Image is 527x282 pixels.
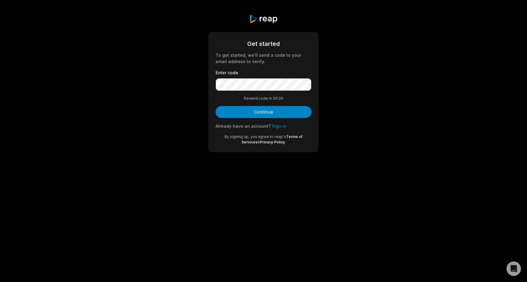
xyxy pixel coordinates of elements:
[506,261,521,276] div: Open Intercom Messenger
[216,39,311,48] div: Get started
[216,106,311,118] button: Continue
[272,123,286,129] a: Sign in
[216,52,311,65] div: To get started, we'll send a code to your email address to verify.
[241,134,303,144] a: Terms of Services
[216,123,271,129] span: Already have an account?
[216,96,311,101] div: Resend code in 00:
[216,69,311,76] label: Enter code
[257,140,260,144] span: &
[279,96,283,101] span: 26
[285,140,286,144] span: .
[260,140,285,144] a: Privacy Policy
[249,14,278,24] img: reap
[225,134,286,139] span: By signing up, you agree to reap's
